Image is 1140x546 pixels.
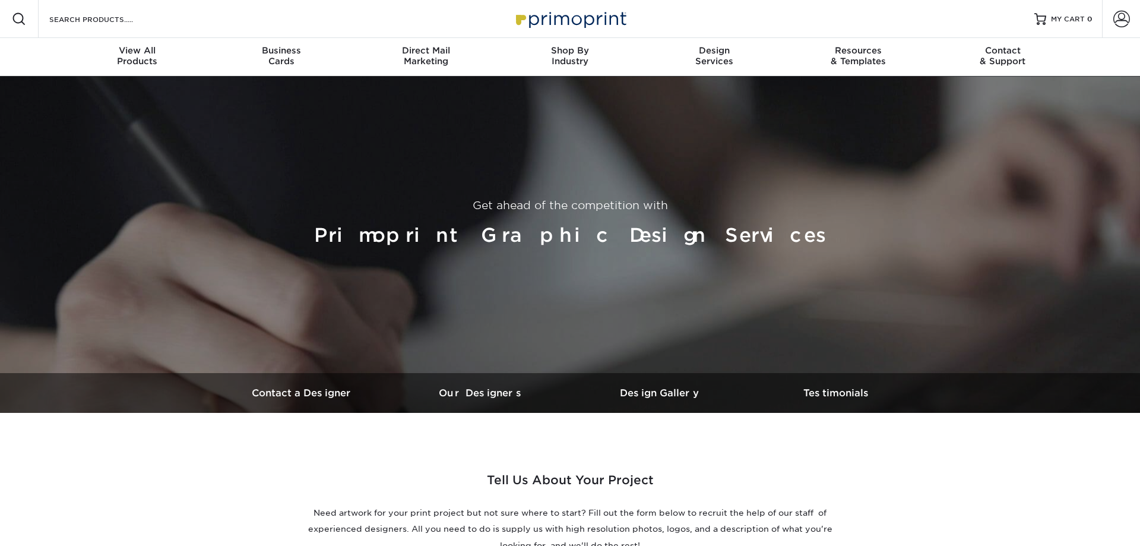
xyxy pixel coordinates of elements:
[642,38,786,76] a: DesignServices
[930,45,1075,56] span: Contact
[214,387,392,399] h3: Contact a Designer
[786,45,930,67] div: & Templates
[392,373,570,413] a: Our Designers
[748,373,926,413] a: Testimonials
[498,45,642,67] div: Industry
[498,38,642,76] a: Shop ByIndustry
[65,38,210,76] a: View AllProducts
[218,219,921,252] h1: Primoprint Graphic Design Services
[786,45,930,56] span: Resources
[642,45,786,56] span: Design
[930,38,1075,76] a: Contact& Support
[354,38,498,76] a: Direct MailMarketing
[748,387,926,399] h3: Testimonials
[354,45,498,56] span: Direct Mail
[214,373,392,413] a: Contact a Designer
[354,45,498,67] div: Marketing
[218,197,921,214] p: Get ahead of the competition with
[210,45,354,67] div: Cards
[1051,14,1085,24] span: MY CART
[570,373,748,413] a: Design Gallery
[930,45,1075,67] div: & Support
[210,38,354,76] a: BusinessCards
[786,38,930,76] a: Resources& Templates
[65,45,210,67] div: Products
[392,387,570,399] h3: Our Designers
[303,470,837,500] h2: Tell Us About Your Project
[1087,15,1092,23] span: 0
[642,45,786,67] div: Services
[511,6,629,31] img: Primoprint
[210,45,354,56] span: Business
[570,387,748,399] h3: Design Gallery
[48,12,164,26] input: SEARCH PRODUCTS.....
[498,45,642,56] span: Shop By
[65,45,210,56] span: View All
